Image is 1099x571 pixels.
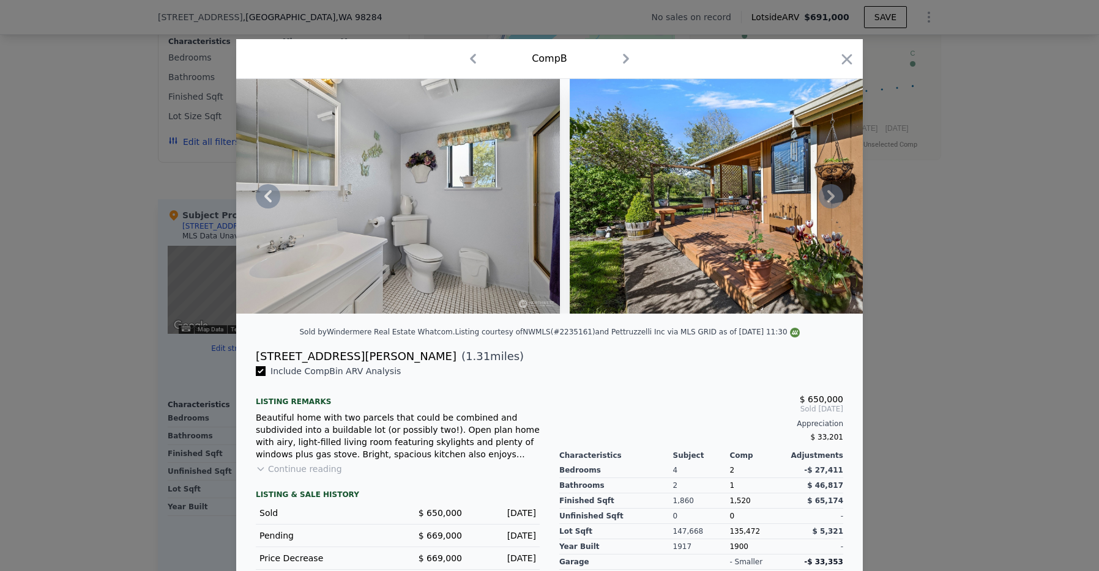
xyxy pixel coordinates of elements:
[807,481,843,490] span: $ 46,817
[729,451,786,460] div: Comp
[786,451,843,460] div: Adjustments
[786,509,843,524] div: -
[256,387,540,407] div: Listing remarks
[299,328,455,336] div: Sold by Windermere Real Estate Whatcom .
[559,493,673,509] div: Finished Sqft
[673,451,730,460] div: Subject
[259,552,388,564] div: Price Decrease
[559,478,673,493] div: Bathrooms
[419,553,462,563] span: $ 669,000
[729,512,734,520] span: 0
[570,79,922,314] img: Property Img
[472,507,536,519] div: [DATE]
[673,478,730,493] div: 2
[419,508,462,518] span: $ 650,000
[804,466,843,474] span: -$ 27,411
[559,463,673,478] div: Bedrooms
[673,524,730,539] div: 147,668
[456,348,524,365] span: ( miles)
[532,51,567,66] div: Comp B
[472,552,536,564] div: [DATE]
[256,348,456,365] div: [STREET_ADDRESS][PERSON_NAME]
[466,350,490,363] span: 1.31
[207,79,559,314] img: Property Img
[419,531,462,540] span: $ 669,000
[786,539,843,554] div: -
[256,411,540,460] div: Beautiful home with two parcels that could be combined and subdivided into a buildable lot (or po...
[559,539,673,554] div: Year Built
[729,478,786,493] div: 1
[559,554,673,570] div: garage
[559,419,843,429] div: Appreciation
[266,366,406,376] span: Include Comp B in ARV Analysis
[800,394,843,404] span: $ 650,000
[729,539,786,554] div: 1900
[729,496,750,505] span: 1,520
[673,463,730,478] div: 4
[256,490,540,502] div: LISTING & SALE HISTORY
[807,496,843,505] span: $ 65,174
[729,466,734,474] span: 2
[259,529,388,542] div: Pending
[790,328,800,337] img: NWMLS Logo
[813,527,843,536] span: $ 5,321
[559,404,843,414] span: Sold [DATE]
[259,507,388,519] div: Sold
[559,451,673,460] div: Characteristics
[729,557,762,567] div: - smaller
[472,529,536,542] div: [DATE]
[804,558,843,566] span: -$ 33,353
[455,328,800,336] div: Listing courtesy of NWMLS (#2235161) and Pettruzzelli Inc via MLS GRID as of [DATE] 11:30
[559,524,673,539] div: Lot Sqft
[811,433,843,441] span: $ 33,201
[729,527,760,536] span: 135,472
[673,509,730,524] div: 0
[673,539,730,554] div: 1917
[559,509,673,524] div: Unfinished Sqft
[256,463,342,475] button: Continue reading
[673,493,730,509] div: 1,860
